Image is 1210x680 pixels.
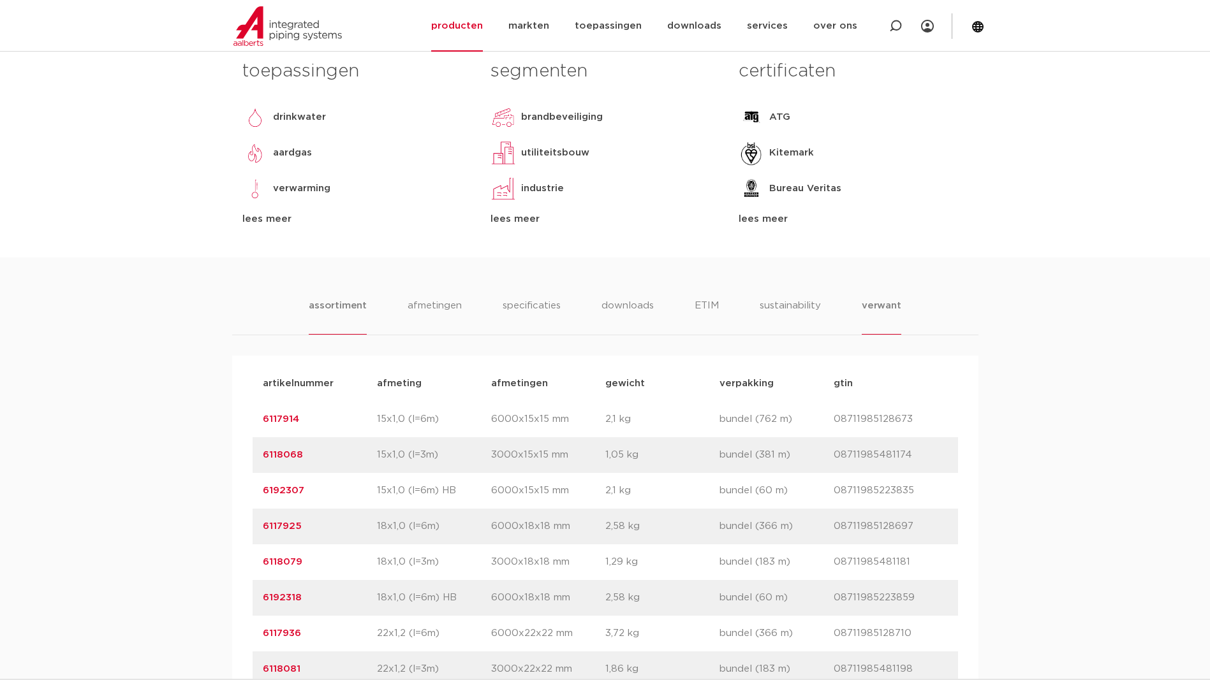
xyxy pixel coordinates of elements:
li: verwant [862,298,901,335]
p: Bureau Veritas [769,181,841,196]
p: gewicht [605,376,719,391]
p: 08711985128697 [834,519,948,534]
li: afmetingen [408,298,462,335]
p: utiliteitsbouw [521,145,589,161]
p: 1,86 kg [605,662,719,677]
img: ATG [739,105,764,130]
p: 15x1,0 (l=6m) HB [377,483,491,498]
p: bundel (762 m) [719,412,834,427]
li: specificaties [503,298,561,335]
p: 2,1 kg [605,483,719,498]
img: drinkwater [242,105,268,130]
p: 2,58 kg [605,519,719,534]
p: industrie [521,181,564,196]
p: bundel (366 m) [719,519,834,534]
li: assortiment [309,298,367,335]
li: downloads [601,298,654,335]
a: 6192307 [263,486,304,495]
p: 6000x18x18 mm [491,519,605,534]
img: utiliteitsbouw [491,140,516,166]
p: 3000x18x18 mm [491,554,605,570]
p: bundel (366 m) [719,626,834,641]
a: 6118068 [263,450,303,459]
p: verpakking [719,376,834,391]
p: brandbeveiliging [521,110,603,125]
p: drinkwater [273,110,326,125]
a: 6192318 [263,593,302,602]
li: sustainability [760,298,821,335]
p: 22x1,2 (l=3m) [377,662,491,677]
img: industrie [491,176,516,201]
a: 6118081 [263,664,300,674]
p: 6000x15x15 mm [491,483,605,498]
p: artikelnummer [263,376,377,391]
p: 2,1 kg [605,412,719,427]
p: 18x1,0 (l=6m) [377,519,491,534]
p: gtin [834,376,948,391]
p: 15x1,0 (l=3m) [377,447,491,463]
div: lees meer [242,212,471,227]
p: 08711985223835 [834,483,948,498]
p: 22x1,2 (l=6m) [377,626,491,641]
div: lees meer [739,212,968,227]
li: ETIM [695,298,719,335]
h3: segmenten [491,59,719,84]
p: 3,72 kg [605,626,719,641]
p: 3000x22x22 mm [491,662,605,677]
a: 6117914 [263,414,299,424]
img: Kitemark [739,140,764,166]
p: 1,05 kg [605,447,719,463]
p: 08711985481174 [834,447,948,463]
p: 3000x15x15 mm [491,447,605,463]
p: 6000x22x22 mm [491,626,605,641]
img: Bureau Veritas [739,176,764,201]
p: 18x1,0 (l=6m) HB [377,590,491,605]
p: 08711985481181 [834,554,948,570]
p: aardgas [273,145,312,161]
p: Kitemark [769,145,814,161]
img: brandbeveiliging [491,105,516,130]
p: verwarming [273,181,330,196]
p: bundel (183 m) [719,554,834,570]
p: bundel (60 m) [719,483,834,498]
div: lees meer [491,212,719,227]
img: aardgas [242,140,268,166]
h3: certificaten [739,59,968,84]
p: 2,58 kg [605,590,719,605]
p: bundel (381 m) [719,447,834,463]
p: 6000x18x18 mm [491,590,605,605]
p: bundel (183 m) [719,662,834,677]
p: 08711985128673 [834,412,948,427]
p: 1,29 kg [605,554,719,570]
a: 6118079 [263,557,302,567]
p: 6000x15x15 mm [491,412,605,427]
p: ATG [769,110,790,125]
img: verwarming [242,176,268,201]
p: afmeting [377,376,491,391]
p: 18x1,0 (l=3m) [377,554,491,570]
p: 08711985481198 [834,662,948,677]
p: 15x1,0 (l=6m) [377,412,491,427]
h3: toepassingen [242,59,471,84]
p: 08711985128710 [834,626,948,641]
p: afmetingen [491,376,605,391]
p: bundel (60 m) [719,590,834,605]
a: 6117925 [263,521,302,531]
a: 6117936 [263,628,301,638]
p: 08711985223859 [834,590,948,605]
